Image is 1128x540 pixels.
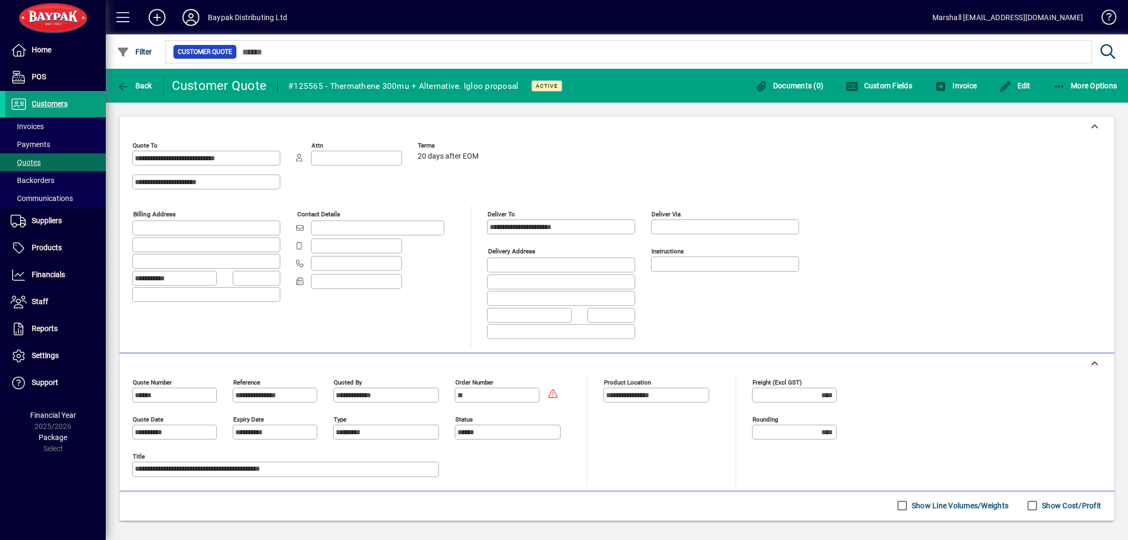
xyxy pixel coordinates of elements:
[5,153,106,171] a: Quotes
[846,81,912,90] span: Custom Fields
[910,500,1008,511] label: Show Line Volumes/Weights
[1040,500,1101,511] label: Show Cost/Profit
[755,81,823,90] span: Documents (0)
[996,76,1033,95] button: Edit
[5,135,106,153] a: Payments
[32,324,58,333] span: Reports
[11,122,44,131] span: Invoices
[133,378,172,386] mat-label: Quote number
[5,64,106,90] a: POS
[5,37,106,63] a: Home
[133,452,145,460] mat-label: Title
[11,140,50,149] span: Payments
[106,76,164,95] app-page-header-button: Back
[752,76,826,95] button: Documents (0)
[418,152,479,161] span: 20 days after EOM
[418,142,481,149] span: Terms
[39,433,67,442] span: Package
[5,262,106,288] a: Financials
[934,81,977,90] span: Invoice
[117,48,152,56] span: Filter
[604,378,651,386] mat-label: Product location
[32,99,68,108] span: Customers
[32,351,59,360] span: Settings
[140,8,174,27] button: Add
[753,415,778,423] mat-label: Rounding
[932,76,979,95] button: Invoice
[32,378,58,387] span: Support
[5,316,106,342] a: Reports
[5,289,106,315] a: Staff
[133,415,163,423] mat-label: Quote date
[178,47,232,57] span: Customer Quote
[11,158,41,167] span: Quotes
[455,415,473,423] mat-label: Status
[133,142,158,149] mat-label: Quote To
[334,378,362,386] mat-label: Quoted by
[233,378,260,386] mat-label: Reference
[1053,81,1117,90] span: More Options
[932,9,1083,26] div: Marshall [EMAIL_ADDRESS][DOMAIN_NAME]
[5,208,106,234] a: Suppliers
[174,8,208,27] button: Profile
[5,343,106,369] a: Settings
[11,176,54,185] span: Backorders
[1050,76,1120,95] button: More Options
[5,235,106,261] a: Products
[32,72,46,81] span: POS
[208,9,287,26] div: Baypak Distributing Ltd
[652,210,681,218] mat-label: Deliver via
[5,171,106,189] a: Backorders
[30,411,76,419] span: Financial Year
[172,77,267,94] div: Customer Quote
[114,76,155,95] button: Back
[334,415,346,423] mat-label: Type
[32,243,62,252] span: Products
[114,42,155,61] button: Filter
[32,216,62,225] span: Suppliers
[311,142,323,149] mat-label: Attn
[753,378,802,386] mat-label: Freight (excl GST)
[32,297,48,306] span: Staff
[536,83,558,89] span: Active
[5,189,106,207] a: Communications
[32,45,51,54] span: Home
[5,117,106,135] a: Invoices
[233,415,264,423] mat-label: Expiry date
[455,378,493,386] mat-label: Order number
[488,210,515,218] mat-label: Deliver To
[843,76,915,95] button: Custom Fields
[117,81,152,90] span: Back
[11,194,73,203] span: Communications
[288,78,518,95] div: #125565 - Thermathene 300mu + Alternative. Igloo proposal
[652,248,684,255] mat-label: Instructions
[1094,2,1115,36] a: Knowledge Base
[5,370,106,396] a: Support
[999,81,1031,90] span: Edit
[32,270,65,279] span: Financials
